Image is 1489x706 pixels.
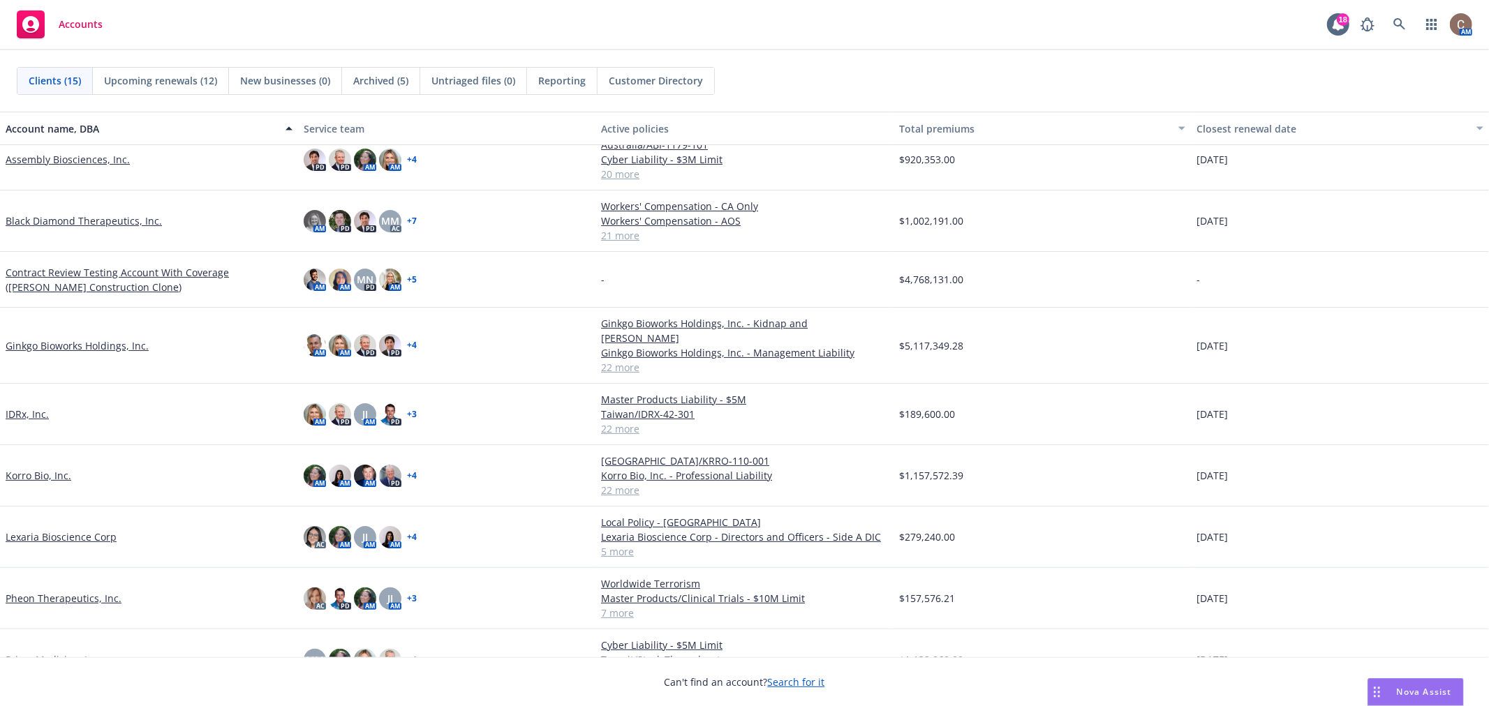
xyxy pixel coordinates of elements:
span: Nova Assist [1397,686,1452,698]
span: [DATE] [1197,338,1228,353]
span: - [1197,272,1200,287]
span: [DATE] [1197,468,1228,483]
a: Taiwan/IDRX-42-301 [601,407,888,421]
img: photo [329,210,351,232]
img: photo [354,334,376,356]
a: Prime Medicine, Inc. [6,652,101,667]
a: Worldwide Terrorism [601,576,888,591]
a: Ginkgo Bioworks Holdings, Inc. - Management Liability [601,345,888,360]
span: [DATE] [1197,152,1228,167]
a: Ginkgo Bioworks Holdings, Inc. - Kidnap and [PERSON_NAME] [601,316,888,345]
a: + 5 [407,276,417,284]
a: Search for it [768,675,825,689]
span: Accounts [59,19,103,30]
img: photo [354,465,376,487]
a: + 4 [407,533,417,541]
a: Lexaria Bioscience Corp [6,529,117,544]
a: [GEOGRAPHIC_DATA]/KRRO-110-001 [601,453,888,468]
span: $1,157,572.39 [899,468,963,483]
img: photo [354,587,376,610]
a: 21 more [601,228,888,243]
a: + 7 [407,217,417,225]
div: Active policies [601,121,888,136]
button: Nova Assist [1368,678,1464,706]
span: $920,353.00 [899,152,955,167]
a: 7 more [601,606,888,620]
a: Workers' Compensation - CA Only [601,199,888,213]
span: MM [381,213,399,228]
img: photo [354,210,376,232]
a: Contract Review Testing Account With Coverage ([PERSON_NAME] Construction Clone) [6,265,292,294]
a: Lexaria Bioscience Corp - Directors and Officers - Side A DIC [601,529,888,544]
a: Pheon Therapeutics, Inc. [6,591,121,606]
span: Can't find an account? [665,675,825,689]
a: Korro Bio, Inc. [6,468,71,483]
img: photo [379,465,401,487]
div: 18 [1337,13,1349,26]
img: photo [329,526,351,548]
img: photo [354,649,376,671]
img: photo [329,587,351,610]
span: $4,768,131.00 [899,272,963,287]
a: 22 more [601,421,888,436]
a: Master Products Liability - $5M [601,392,888,407]
a: Switch app [1418,10,1446,38]
span: $5,117,349.28 [899,338,963,353]
img: photo [379,403,401,426]
img: photo [354,149,376,171]
img: photo [304,403,326,426]
span: Customer Directory [609,73,703,88]
a: 20 more [601,167,888,181]
img: photo [304,149,326,171]
img: photo [379,649,401,671]
div: Total premiums [899,121,1171,136]
a: Local Policy - [GEOGRAPHIC_DATA] [601,515,888,529]
a: 22 more [601,483,888,497]
span: $157,576.21 [899,591,955,606]
a: 5 more [601,544,888,559]
a: Report a Bug [1354,10,1381,38]
a: + 4 [407,472,417,480]
span: [DATE] [1197,213,1228,228]
a: Search [1386,10,1414,38]
span: [DATE] [1197,407,1228,421]
span: JJ [387,591,393,606]
a: Cyber Liability - $3M Limit [601,152,888,167]
img: photo [1450,13,1472,36]
img: photo [379,269,401,291]
a: + 4 [407,156,417,164]
span: $1,132,060.00 [899,652,963,667]
button: Active policies [595,112,894,145]
a: Master Products/Clinical Trials - $10M Limit [601,591,888,606]
img: photo [379,526,401,548]
a: IDRx, Inc. [6,407,49,421]
span: Upcoming renewals (12) [104,73,217,88]
span: JJ [362,407,368,421]
img: photo [329,403,351,426]
img: photo [379,334,401,356]
span: Archived (5) [353,73,408,88]
a: + 3 [407,594,417,603]
span: [DATE] [1197,591,1228,606]
span: $1,002,191.00 [899,213,963,228]
img: photo [329,465,351,487]
span: $189,600.00 [899,407,955,421]
img: photo [304,526,326,548]
img: photo [329,649,351,671]
span: [DATE] [1197,652,1228,667]
a: Cyber Liability - $5M Limit [601,638,888,652]
button: Total premiums [894,112,1192,145]
img: photo [304,465,326,487]
a: Ginkgo Bioworks Holdings, Inc. [6,338,149,353]
span: Reporting [538,73,586,88]
span: JJ [362,529,368,544]
a: + 4 [407,656,417,664]
img: photo [379,149,401,171]
a: 22 more [601,360,888,375]
span: MN [357,272,373,287]
button: Service team [298,112,596,145]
